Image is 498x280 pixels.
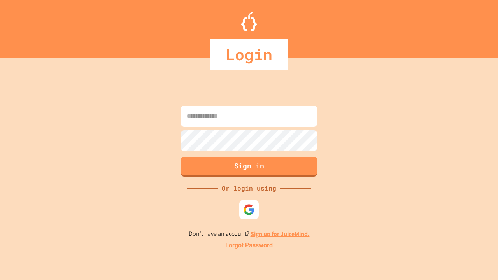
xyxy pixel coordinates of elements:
[210,39,288,70] div: Login
[243,204,255,215] img: google-icon.svg
[181,157,317,177] button: Sign in
[225,241,273,250] a: Forgot Password
[241,12,257,31] img: Logo.svg
[189,229,310,239] p: Don't have an account?
[251,230,310,238] a: Sign up for JuiceMind.
[218,184,280,193] div: Or login using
